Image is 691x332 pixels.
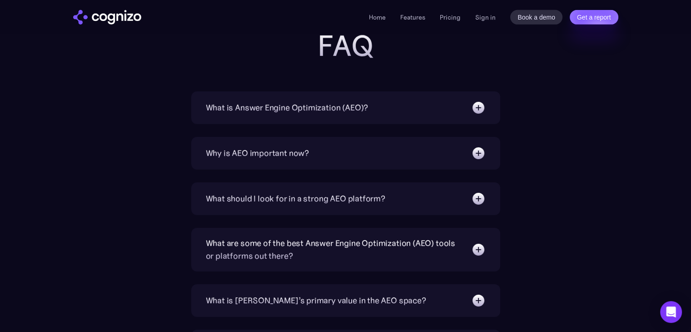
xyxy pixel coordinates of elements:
div: Open Intercom Messenger [660,301,682,323]
a: Features [400,13,425,21]
img: cognizo logo [73,10,141,25]
div: What are some of the best Answer Engine Optimization (AEO) tools or platforms out there? [206,237,462,262]
div: What is [PERSON_NAME]’s primary value in the AEO space? [206,294,426,307]
h2: FAQ [164,30,527,62]
div: Why is AEO important now? [206,147,309,160]
a: home [73,10,141,25]
a: Book a demo [510,10,562,25]
a: Pricing [440,13,461,21]
a: Home [369,13,386,21]
div: What is Answer Engine Optimization (AEO)? [206,101,368,114]
a: Get a report [570,10,618,25]
a: Sign in [475,12,496,23]
div: What should I look for in a strong AEO platform? [206,192,385,205]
